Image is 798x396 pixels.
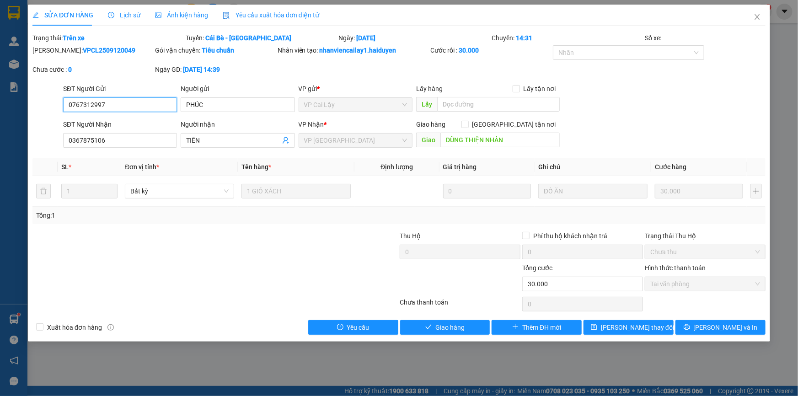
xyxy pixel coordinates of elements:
[530,231,611,241] span: Phí thu hộ khách nhận trả
[650,245,760,259] span: Chưa thu
[416,133,440,147] span: Giao
[43,322,106,332] span: Xuất hóa đơn hàng
[241,184,351,198] input: VD: Bàn, Ghế
[63,84,177,94] div: SĐT Người Gửi
[78,41,171,54] div: 0899683877
[601,322,674,332] span: [PERSON_NAME] thay đổi
[591,324,597,331] span: save
[744,5,770,30] button: Close
[125,163,159,171] span: Đơn vị tính
[416,85,443,92] span: Lấy hàng
[181,119,295,129] div: Người nhận
[443,184,531,198] input: 0
[8,19,72,32] div: 0775039031
[32,64,153,75] div: Chưa cước :
[684,324,690,331] span: printer
[437,97,560,112] input: Dọc đường
[492,320,582,335] button: plusThêm ĐH mới
[512,324,519,331] span: plus
[36,210,308,220] div: Tổng: 1
[655,184,743,198] input: 0
[520,84,560,94] span: Lấy tận nơi
[416,97,437,112] span: Lấy
[430,45,551,55] div: Cước rồi :
[63,119,177,129] div: SĐT Người Nhận
[202,47,234,54] b: Tiêu chuẩn
[155,45,276,55] div: Gói vận chuyển:
[78,9,100,18] span: Nhận:
[399,297,522,313] div: Chưa thanh toán
[108,11,140,19] span: Lịch sử
[584,320,674,335] button: save[PERSON_NAME] thay đổi
[205,34,291,42] b: Cái Bè - [GEOGRAPHIC_DATA]
[78,30,171,41] div: TRANG
[32,45,153,55] div: [PERSON_NAME]:
[181,84,295,94] div: Người gửi
[380,163,413,171] span: Định lượng
[754,13,761,21] span: close
[655,163,686,171] span: Cước hàng
[32,12,39,18] span: edit
[650,277,760,291] span: Tại văn phòng
[8,32,61,64] span: NGÃ 3 NHỊ QUÝ
[282,137,289,144] span: user-add
[155,12,161,18] span: picture
[8,9,22,18] span: Gửi:
[400,232,421,240] span: Thu Hộ
[241,163,271,171] span: Tên hàng
[337,324,343,331] span: exclamation-circle
[304,98,407,112] span: VP Cai Lậy
[308,320,398,335] button: exclamation-circleYêu cầu
[304,134,407,147] span: VP Sài Gòn
[644,33,766,43] div: Số xe:
[299,84,412,94] div: VP gửi
[425,324,432,331] span: check
[750,184,762,198] button: plus
[491,33,644,43] div: Chuyến:
[32,33,185,43] div: Trạng thái:
[459,47,479,54] b: 30.000
[61,163,69,171] span: SL
[440,133,560,147] input: Dọc đường
[83,47,135,54] b: VPCL2509120049
[107,324,114,331] span: info-circle
[8,37,21,46] span: DĐ:
[347,322,370,332] span: Yêu cầu
[320,47,396,54] b: nhanviencailay1.haiduyen
[522,264,552,272] span: Tổng cước
[357,34,376,42] b: [DATE]
[675,320,766,335] button: printer[PERSON_NAME] và In
[78,8,171,30] div: VP [GEOGRAPHIC_DATA]
[63,34,85,42] b: Trên xe
[400,320,490,335] button: checkGiao hàng
[645,231,766,241] div: Trạng thái Thu Hộ
[538,184,648,198] input: Ghi Chú
[155,11,208,19] span: Ảnh kiện hàng
[416,121,445,128] span: Giao hàng
[338,33,491,43] div: Ngày:
[516,34,532,42] b: 14:31
[108,12,114,18] span: clock-circle
[68,66,72,73] b: 0
[32,11,93,19] span: SỬA ĐƠN HÀNG
[435,322,465,332] span: Giao hàng
[183,66,220,73] b: [DATE] 14:39
[8,8,72,19] div: VP Cai Lậy
[130,184,229,198] span: Bất kỳ
[535,158,651,176] th: Ghi chú
[185,33,338,43] div: Tuyến:
[443,163,477,171] span: Giá trị hàng
[278,45,429,55] div: Nhân viên tạo:
[155,64,276,75] div: Ngày GD:
[223,12,230,19] img: icon
[223,11,319,19] span: Yêu cầu xuất hóa đơn điện tử
[645,264,706,272] label: Hình thức thanh toán
[694,322,758,332] span: [PERSON_NAME] và In
[469,119,560,129] span: [GEOGRAPHIC_DATA] tận nơi
[299,121,324,128] span: VP Nhận
[36,184,51,198] button: delete
[522,322,561,332] span: Thêm ĐH mới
